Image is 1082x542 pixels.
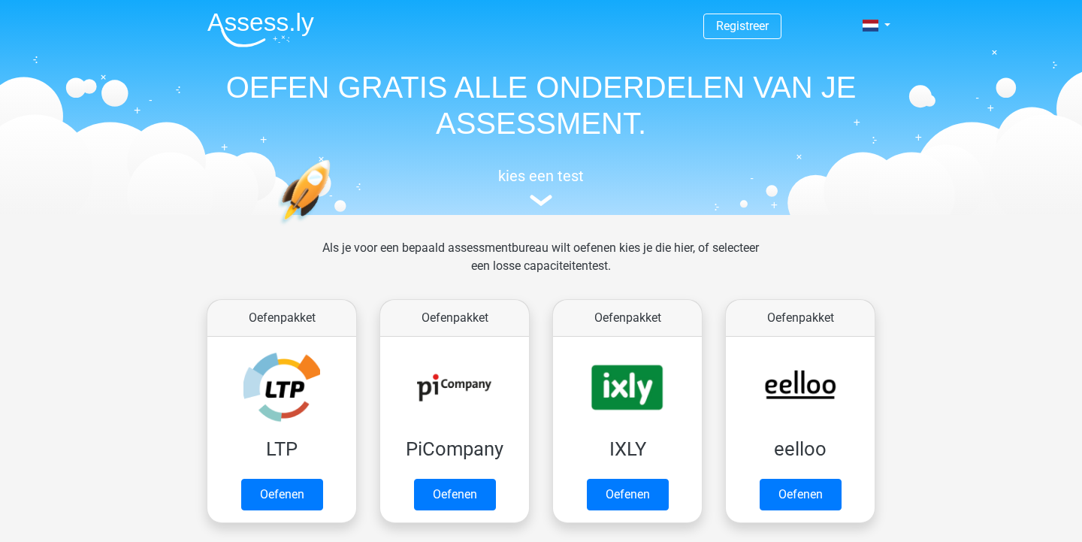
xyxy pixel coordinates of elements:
[310,239,771,293] div: Als je voor een bepaald assessmentbureau wilt oefenen kies je die hier, of selecteer een losse ca...
[241,479,323,510] a: Oefenen
[530,195,552,206] img: assessment
[587,479,669,510] a: Oefenen
[414,479,496,510] a: Oefenen
[278,159,388,295] img: oefenen
[195,69,887,141] h1: OEFEN GRATIS ALLE ONDERDELEN VAN JE ASSESSMENT.
[195,167,887,207] a: kies een test
[207,12,314,47] img: Assessly
[195,167,887,185] h5: kies een test
[716,19,769,33] a: Registreer
[760,479,842,510] a: Oefenen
